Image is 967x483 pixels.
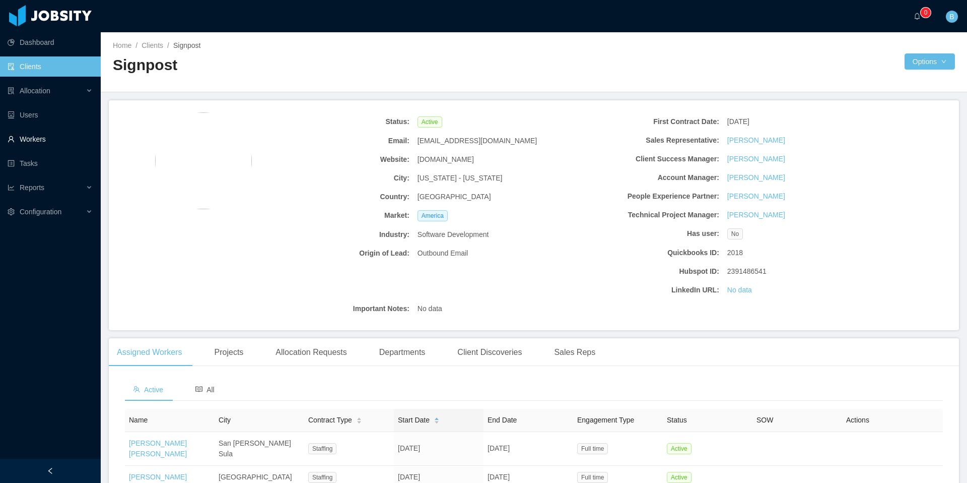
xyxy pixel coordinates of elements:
i: icon: caret-down [434,420,440,423]
i: icon: team [133,386,140,393]
span: Software Development [418,229,489,240]
td: San [PERSON_NAME] Sula [215,432,304,466]
b: Important Notes: [262,304,409,314]
div: [DATE] [723,112,878,131]
a: [PERSON_NAME] [727,135,785,146]
a: icon: pie-chartDashboard [8,32,93,52]
b: Country: [262,192,409,202]
span: End Date [488,416,517,424]
span: [DOMAIN_NAME] [418,154,474,165]
div: Departments [371,338,434,367]
span: / [167,41,169,49]
a: [PERSON_NAME] [727,210,785,220]
span: / [135,41,137,49]
i: icon: caret-up [434,416,440,419]
span: Status [667,416,687,424]
b: Market: [262,210,409,221]
span: America [418,210,448,221]
a: [PERSON_NAME] [727,191,785,202]
div: Assigned Workers [109,338,190,367]
b: LinkedIn URL: [572,285,719,295]
span: Active [133,386,163,394]
b: City: [262,173,409,184]
b: Hubspot ID: [572,266,719,277]
a: icon: auditClients [8,56,93,77]
div: Projects [206,338,252,367]
button: Optionsicon: down [905,53,955,70]
a: [PERSON_NAME] [727,154,785,164]
b: Website: [262,154,409,165]
a: icon: userWorkers [8,129,93,149]
span: [EMAIL_ADDRESS][DOMAIN_NAME] [418,136,537,146]
span: No [727,228,743,239]
span: Outbound Email [418,248,468,259]
span: Active [667,443,692,454]
span: Staffing [308,472,336,483]
span: Reports [20,184,44,192]
a: Clients [142,41,163,49]
div: Sort [356,416,362,423]
span: Signpost [173,41,200,49]
span: Name [129,416,148,424]
i: icon: setting [8,208,15,215]
a: [PERSON_NAME] [PERSON_NAME] [129,439,187,458]
div: Sort [434,416,440,423]
b: Industry: [262,229,409,240]
td: [DATE] [483,432,573,466]
a: icon: robotUsers [8,105,93,125]
td: [DATE] [394,432,483,466]
b: Client Success Manager: [572,154,719,164]
span: Full time [577,443,608,454]
span: All [195,386,215,394]
span: [GEOGRAPHIC_DATA] [418,192,491,202]
a: icon: profileTasks [8,153,93,173]
a: Home [113,41,131,49]
b: Quickbooks ID: [572,248,719,258]
b: First Contract Date: [572,116,719,127]
span: 2018 [727,248,743,258]
span: Start Date [398,415,430,426]
div: Client Discoveries [449,338,530,367]
span: Active [667,472,692,483]
span: Active [418,116,442,128]
b: Status: [262,116,409,127]
img: b9463590-da47-11e9-bf70-4be58c1a47b4_5e62a497af258-400w.png [155,112,252,209]
b: Technical Project Manager: [572,210,719,220]
b: Origin of Lead: [262,248,409,259]
span: Configuration [20,208,61,216]
span: SOW [756,416,773,424]
span: City [219,416,231,424]
b: Account Manager: [572,172,719,183]
sup: 0 [921,8,931,18]
b: Has user: [572,228,719,239]
i: icon: caret-up [356,416,362,419]
span: No data [418,304,442,314]
b: Email: [262,136,409,146]
span: [US_STATE] - [US_STATE] [418,173,503,184]
span: B [949,11,954,23]
i: icon: line-chart [8,184,15,191]
i: icon: bell [914,13,921,20]
a: No data [727,285,752,295]
span: Engagement Type [577,416,634,424]
b: People Experience Partner: [572,191,719,202]
span: Full time [577,472,608,483]
h2: Signpost [113,55,534,76]
span: Allocation [20,87,50,95]
i: icon: read [195,386,202,393]
i: icon: solution [8,87,15,94]
a: [PERSON_NAME] [727,172,785,183]
span: Actions [846,416,869,424]
a: [PERSON_NAME] [129,473,187,481]
div: Sales Reps [546,338,603,367]
span: 2391486541 [727,266,767,277]
b: Sales Representative: [572,135,719,146]
span: Staffing [308,443,336,454]
i: icon: caret-down [356,420,362,423]
div: Allocation Requests [267,338,355,367]
span: Contract Type [308,415,352,426]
